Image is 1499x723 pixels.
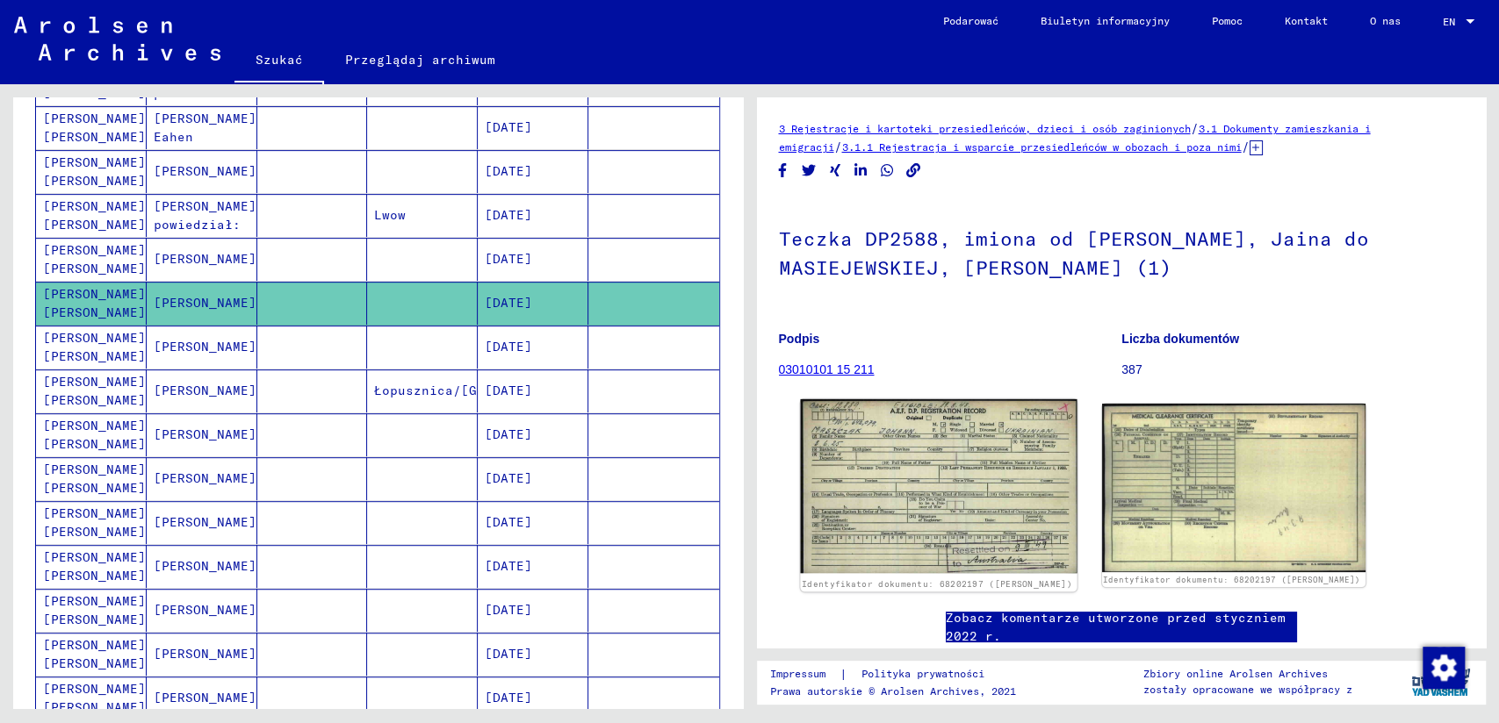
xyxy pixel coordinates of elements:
[478,457,588,500] mat-cell: [DATE]
[478,326,588,369] mat-cell: [DATE]
[779,198,1465,304] h1: Teczka DP2588, imiona od [PERSON_NAME], Jaina do MASIEJEWSKIEJ, [PERSON_NAME] (1)
[147,369,257,412] mat-cell: [PERSON_NAME]
[36,282,147,325] mat-cell: [PERSON_NAME] [PERSON_NAME]
[36,413,147,456] mat-cell: [PERSON_NAME] [PERSON_NAME]
[847,665,1005,684] a: Polityka prywatności
[367,369,478,412] mat-cell: Łopusznica/[GEOGRAPHIC_DATA]
[478,150,588,193] mat-cell: [DATE]
[1242,139,1250,154] span: /
[147,326,257,369] mat-cell: [PERSON_NAME]
[478,106,588,149] mat-cell: [DATE]
[946,609,1297,646] a: Zobacz komentarze utworzone przed styczniem 2022 r.
[147,633,257,676] mat-cell: [PERSON_NAME]
[36,106,147,149] mat-cell: [PERSON_NAME] [PERSON_NAME]
[478,501,588,544] mat-cell: [DATE]
[834,139,842,154] span: /
[1121,361,1464,379] p: 387
[147,106,257,149] mat-cell: [PERSON_NAME] Eahen
[478,282,588,325] mat-cell: [DATE]
[478,194,588,237] mat-cell: [DATE]
[36,194,147,237] mat-cell: [PERSON_NAME] [PERSON_NAME]
[478,545,588,588] mat-cell: [DATE]
[826,160,845,182] button: Udostępnij na Xing
[147,413,257,456] mat-cell: [PERSON_NAME]
[147,150,257,193] mat-cell: [PERSON_NAME]
[478,369,588,412] mat-cell: [DATE]
[770,684,1016,699] p: Prawa autorskie © Arolsen Archives, 2021
[36,676,147,719] mat-cell: [PERSON_NAME] [PERSON_NAME]
[147,457,257,500] mat-cell: [PERSON_NAME]
[478,589,588,632] mat-cell: [DATE]
[147,282,257,325] mat-cell: [PERSON_NAME]
[36,150,147,193] mat-cell: [PERSON_NAME] [PERSON_NAME]
[1423,647,1465,689] img: Zustimmung ändern
[1103,575,1360,584] a: Identyfikator dokumentu: 68202197 ([PERSON_NAME])
[840,665,847,684] font: |
[1443,16,1462,28] span: EN
[800,399,1077,573] img: 001.jpg
[878,160,897,182] button: Udostępnij na WhatsApp
[36,589,147,632] mat-cell: [PERSON_NAME] [PERSON_NAME]
[36,545,147,588] mat-cell: [PERSON_NAME] [PERSON_NAME]
[1408,660,1474,704] img: yv_logo.png
[36,369,147,412] mat-cell: [PERSON_NAME] [PERSON_NAME]
[779,122,1191,135] a: 3 Rejestracje i kartoteki przesiedleńców, dzieci i osób zaginionych
[147,238,257,281] mat-cell: [PERSON_NAME]
[842,140,1242,154] a: 3.1.1 Rejestracja i wsparcie przesiedleńców w obozach i poza nimi
[14,17,220,61] img: Arolsen_neg.svg
[1143,666,1352,682] p: Zbiory online Arolsen Archives
[852,160,870,182] button: Udostępnij na LinkedIn
[36,238,147,281] mat-cell: [PERSON_NAME] [PERSON_NAME]
[36,326,147,369] mat-cell: [PERSON_NAME] [PERSON_NAME]
[367,194,478,237] mat-cell: Lwow
[1191,120,1199,136] span: /
[478,676,588,719] mat-cell: [DATE]
[1121,332,1239,346] b: Liczba dokumentów
[147,676,257,719] mat-cell: [PERSON_NAME]
[779,332,820,346] b: Podpis
[802,578,1072,589] a: Identyfikator dokumentu: 68202197 ([PERSON_NAME])
[1102,404,1366,572] img: 002.jpg
[147,501,257,544] mat-cell: [PERSON_NAME]
[147,194,257,237] mat-cell: [PERSON_NAME] powiedział:
[478,413,588,456] mat-cell: [DATE]
[1422,646,1464,688] div: Zmienianie zgody
[478,238,588,281] mat-cell: [DATE]
[36,457,147,500] mat-cell: [PERSON_NAME] [PERSON_NAME]
[800,160,818,182] button: Udostępnij na Twitterze
[324,39,516,81] a: Przeglądaj archiwum
[36,633,147,676] mat-cell: [PERSON_NAME] [PERSON_NAME]
[1143,682,1352,698] p: zostały opracowane we współpracy z
[147,589,257,632] mat-cell: [PERSON_NAME]
[234,39,324,84] a: Szukać
[147,545,257,588] mat-cell: [PERSON_NAME]
[774,160,792,182] button: Udostępnij na Facebooku
[478,633,588,676] mat-cell: [DATE]
[904,160,923,182] button: Kopiuj link
[36,501,147,544] mat-cell: [PERSON_NAME] [PERSON_NAME]
[770,665,840,684] a: Impressum
[779,362,875,376] a: 03010101 15 211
